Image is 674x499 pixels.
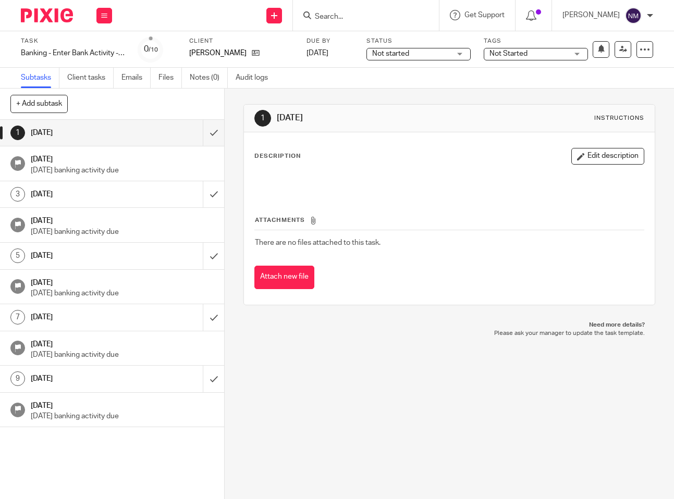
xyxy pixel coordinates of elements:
p: [DATE] banking activity due [31,411,214,421]
h1: [DATE] [31,152,214,165]
span: Not Started [489,50,528,57]
div: Instructions [594,114,644,122]
img: Pixie [21,8,73,22]
p: Need more details? [254,321,645,329]
img: svg%3E [625,7,642,24]
p: [DATE] banking activity due [31,288,214,298]
button: Attach new file [254,266,314,289]
a: Client tasks [67,68,114,88]
h1: [DATE] [31,398,214,411]
div: 1 [10,126,25,140]
div: 1 [254,110,271,127]
p: [DATE] banking activity due [31,350,214,360]
span: [DATE] [307,49,328,57]
a: Subtasks [21,68,59,88]
p: [DATE] banking activity due [31,165,214,176]
p: [PERSON_NAME] [562,10,620,20]
a: Notes (0) [190,68,228,88]
a: Emails [121,68,151,88]
h1: [DATE] [31,213,214,226]
label: Client [189,37,293,45]
p: Description [254,152,301,160]
label: Tags [484,37,588,45]
p: [PERSON_NAME] [189,48,247,58]
small: /10 [149,47,158,53]
p: [DATE] banking activity due [31,227,214,237]
div: Banking - Enter Bank Activity - week 35 [21,48,125,58]
button: Edit description [571,148,644,165]
label: Task [21,37,125,45]
h1: [DATE] [31,275,214,288]
span: There are no files attached to this task. [255,239,381,246]
span: Attachments [255,217,305,223]
div: 9 [10,371,25,386]
div: 5 [10,248,25,263]
h1: [DATE] [31,248,139,264]
h1: [DATE] [31,186,139,202]
h1: [DATE] [31,125,139,141]
div: 3 [10,187,25,202]
span: Not started [372,50,409,57]
div: 7 [10,310,25,325]
button: + Add subtask [10,95,68,113]
input: Search [314,13,408,22]
h1: [DATE] [277,113,472,123]
h1: [DATE] [31,336,214,350]
a: Files [158,68,182,88]
h1: [DATE] [31,371,139,386]
div: 0 [144,43,158,55]
h1: [DATE] [31,309,139,325]
p: Please ask your manager to update the task template. [254,329,645,338]
span: Get Support [464,11,505,19]
a: Audit logs [236,68,276,88]
label: Status [366,37,471,45]
label: Due by [307,37,353,45]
